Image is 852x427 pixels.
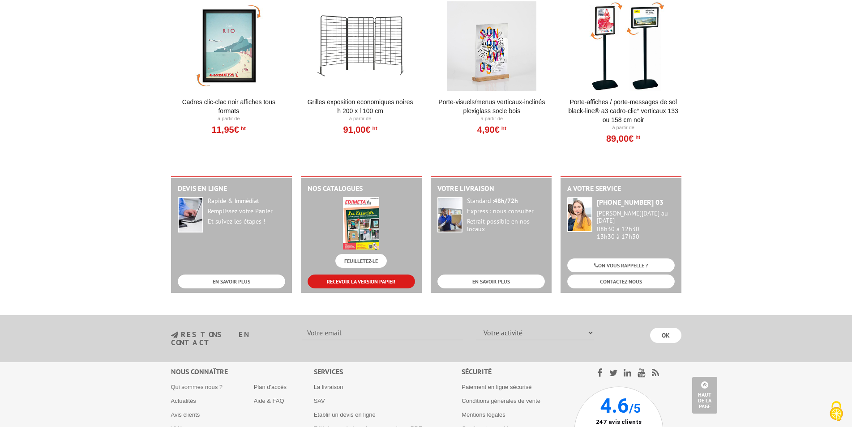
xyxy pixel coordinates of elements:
[178,185,285,193] h2: Devis en ligne
[335,254,387,268] a: FEUILLETEZ-LE
[174,97,284,115] a: Cadres clic-clac noir affiches tous formats
[305,115,415,123] p: À partir de
[302,325,463,340] input: Votre email
[437,97,547,115] a: Porte-Visuels/Menus verticaux-inclinés plexiglass socle bois
[314,397,325,404] a: SAV
[634,134,640,140] sup: HT
[437,275,545,288] a: EN SAVOIR PLUS
[692,377,717,414] a: Haut de la page
[467,207,545,216] div: Express : nous consulter
[821,397,852,427] button: Cookies (fenêtre modale)
[171,411,200,418] a: Avis clients
[178,197,203,233] img: widget-devis.jpg
[308,275,415,288] a: RECEVOIR LA VERSION PAPIER
[462,384,531,390] a: Paiement en ligne sécurisé
[462,411,505,418] a: Mentions légales
[254,384,287,390] a: Plan d'accès
[239,125,246,131] sup: HT
[825,400,848,423] img: Cookies (fenêtre modale)
[467,197,545,205] div: Standard :
[208,207,285,216] div: Remplissez votre Panier
[371,125,377,131] sup: HT
[178,275,285,288] a: EN SAVOIR PLUS
[305,97,415,115] a: Grilles Exposition Economiques Noires H 200 x L 100 cm
[567,197,592,232] img: widget-service.jpg
[208,218,285,226] div: Et suivez les étapes !
[494,197,518,205] strong: 48h/72h
[477,127,506,132] a: 4,90€HT
[171,367,314,377] div: Nous connaître
[174,115,284,123] p: À partir de
[171,397,196,404] a: Actualités
[568,97,679,124] a: Porte-affiches / Porte-messages de sol Black-Line® A3 Cadro-Clic° Verticaux 133 ou 158 cm noir
[437,185,545,193] h2: Votre livraison
[567,185,675,193] h2: A votre service
[343,127,377,132] a: 91,00€HT
[314,367,462,377] div: Services
[650,328,681,343] input: OK
[314,411,376,418] a: Etablir un devis en ligne
[437,197,462,233] img: widget-livraison.jpg
[597,210,675,241] div: 08h30 à 12h30 13h30 à 17h30
[343,197,379,249] img: edimeta.jpeg
[597,210,675,225] div: [PERSON_NAME][DATE] au [DATE]
[606,136,640,141] a: 89,00€HT
[208,197,285,205] div: Rapide & Immédiat
[171,384,223,390] a: Qui sommes nous ?
[171,331,289,347] h3: restons en contact
[462,397,540,404] a: Conditions générales de vente
[568,124,679,131] p: À partir de
[567,258,675,272] a: ON VOUS RAPPELLE ?
[308,185,415,193] h2: Nos catalogues
[437,115,547,123] p: À partir de
[567,275,675,288] a: CONTACTEZ-NOUS
[462,367,574,377] div: Sécurité
[597,198,664,207] strong: [PHONE_NUMBER] 03
[500,125,506,131] sup: HT
[171,331,178,339] img: newsletter.jpg
[467,218,545,234] div: Retrait possible en nos locaux
[314,384,343,390] a: La livraison
[212,127,246,132] a: 11,95€HT
[254,397,284,404] a: Aide & FAQ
